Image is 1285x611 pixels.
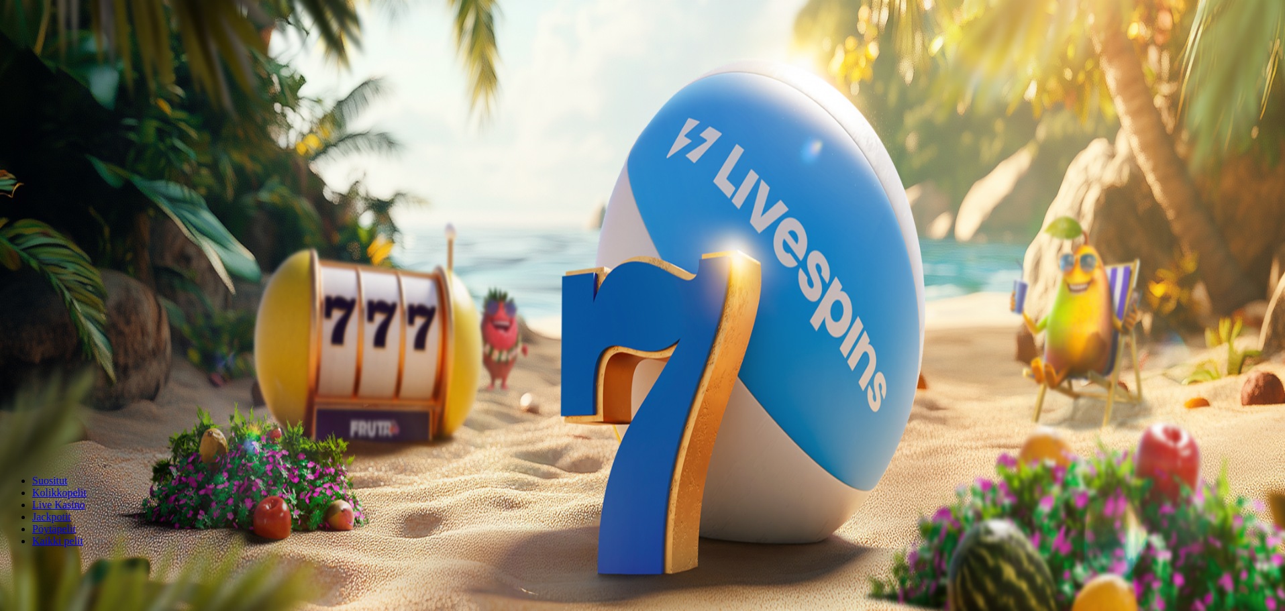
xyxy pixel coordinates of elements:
[32,487,87,498] a: Kolikkopelit
[5,452,1280,572] header: Lobby
[32,511,71,522] a: Jackpotit
[5,452,1280,547] nav: Lobby
[32,475,67,486] a: Suositut
[32,499,85,510] a: Live Kasino
[32,535,83,547] a: Kaikki pelit
[32,523,76,535] a: Pöytäpelit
